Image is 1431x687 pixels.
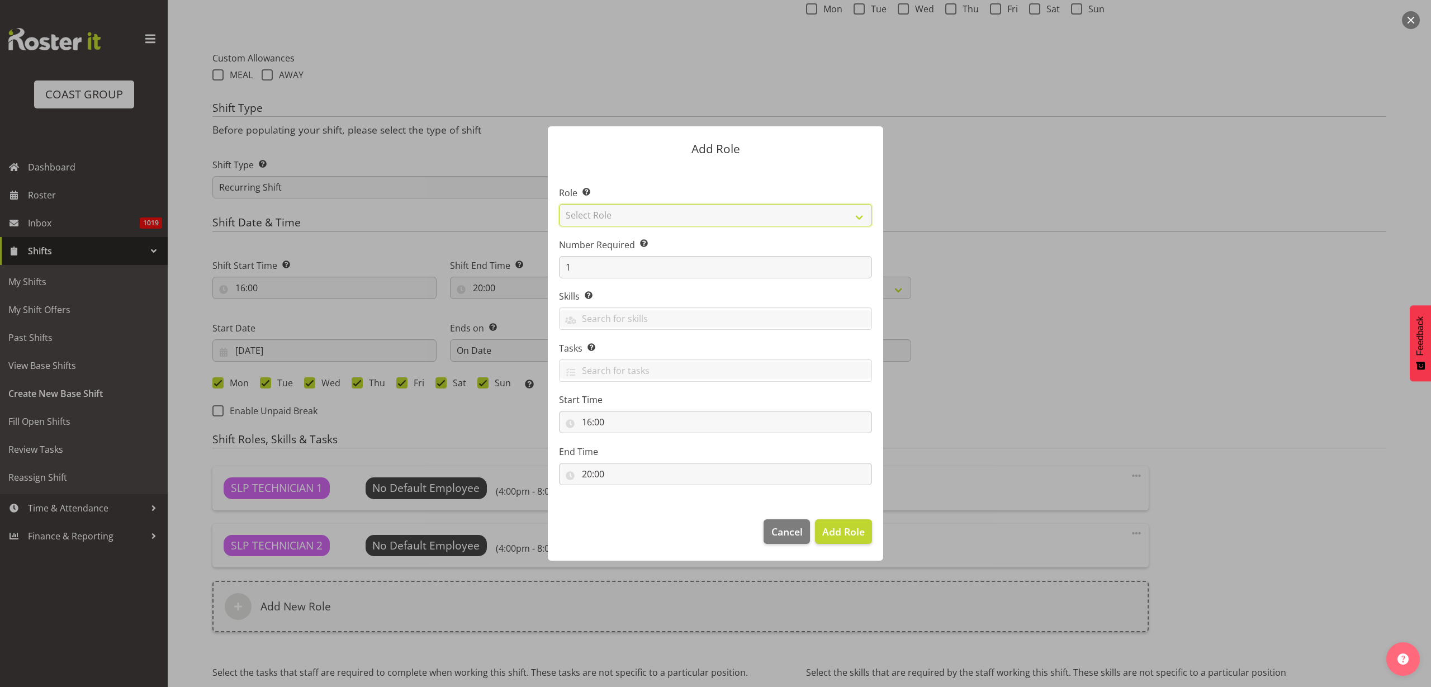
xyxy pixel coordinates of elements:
[560,310,871,328] input: Search for skills
[560,362,871,379] input: Search for tasks
[1397,653,1409,665] img: help-xxl-2.png
[559,238,872,252] label: Number Required
[559,290,872,303] label: Skills
[559,143,872,155] p: Add Role
[559,186,872,200] label: Role
[559,445,872,458] label: End Time
[559,411,872,433] input: Click to select...
[1410,305,1431,381] button: Feedback - Show survey
[559,342,872,355] label: Tasks
[764,519,809,544] button: Cancel
[822,525,865,538] span: Add Role
[559,463,872,485] input: Click to select...
[1415,316,1425,356] span: Feedback
[559,393,872,406] label: Start Time
[815,519,872,544] button: Add Role
[771,524,803,539] span: Cancel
